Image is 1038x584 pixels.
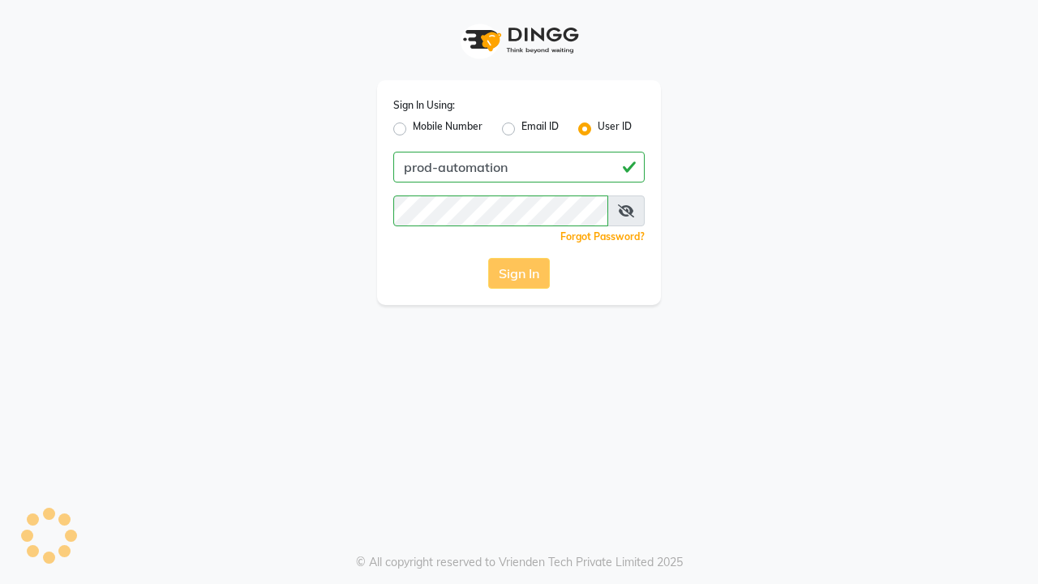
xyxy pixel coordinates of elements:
[393,195,608,226] input: Username
[598,119,632,139] label: User ID
[393,152,645,182] input: Username
[413,119,483,139] label: Mobile Number
[454,16,584,64] img: logo1.svg
[521,119,559,139] label: Email ID
[560,230,645,243] a: Forgot Password?
[393,98,455,113] label: Sign In Using:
